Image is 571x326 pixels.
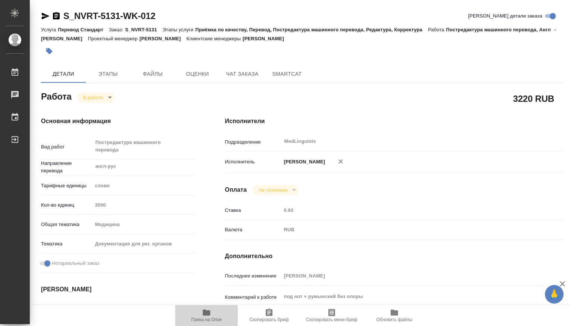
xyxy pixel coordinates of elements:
button: Скопировать ссылку для ЯМессенджера [41,12,50,21]
div: В работе [77,93,114,103]
button: Обновить файлы [363,305,426,326]
span: Скопировать мини-бриф [306,317,357,322]
p: [PERSON_NAME] [243,36,290,41]
div: В работе [253,185,299,195]
p: Перевод Стандарт [58,27,109,32]
p: Подразделение [225,138,281,146]
p: Клиентские менеджеры [186,36,243,41]
div: Документация для рег. органов [92,238,195,250]
p: Заказ: [109,27,125,32]
p: Приёмка по качеству, Перевод, Постредактура машинного перевода, Редактура, Корректура [195,27,428,32]
input: Пустое поле [92,200,195,210]
button: 🙏 [545,285,564,304]
p: Этапы услуги [163,27,195,32]
p: Последнее изменение [225,272,281,280]
h2: 3220 RUB [513,92,554,105]
p: Валюта [225,226,281,233]
h4: Исполнители [225,117,563,126]
button: Удалить исполнителя [332,153,349,170]
p: Ставка [225,207,281,214]
h4: Оплата [225,185,247,194]
p: Тарифные единицы [41,182,92,189]
button: Папка на Drive [175,305,238,326]
span: 🙏 [548,286,561,302]
p: S_NVRT-5131 [125,27,163,32]
h4: Основная информация [41,117,195,126]
h2: Работа [41,89,72,103]
div: RUB [281,223,534,236]
p: Комментарий к работе [225,294,281,301]
p: Проектный менеджер [88,36,139,41]
p: Исполнитель [225,158,281,166]
button: В работе [81,94,105,101]
span: Обновить файлы [376,317,413,322]
h4: Дополнительно [225,252,563,261]
div: Медицина [92,218,195,231]
span: Чат заказа [224,69,260,79]
button: Скопировать мини-бриф [300,305,363,326]
span: Папка на Drive [191,317,222,322]
span: Скопировать бриф [249,317,288,322]
p: [PERSON_NAME] [281,158,325,166]
p: Тематика [41,240,92,248]
input: Пустое поле [281,270,534,281]
p: Работа [428,27,446,32]
button: Добавить тэг [41,43,57,59]
p: Кол-во единиц [41,201,92,209]
p: Услуга [41,27,58,32]
button: Не оплачена [256,187,290,193]
textarea: под нот + румынский без опоры [281,290,534,303]
button: Скопировать бриф [238,305,300,326]
input: Пустое поле [92,304,158,315]
input: Пустое поле [281,205,534,216]
h4: [PERSON_NAME] [41,285,195,294]
span: SmartCat [269,69,305,79]
span: Оценки [180,69,215,79]
span: Этапы [90,69,126,79]
a: S_NVRT-5131-WK-012 [63,11,155,21]
span: Детали [45,69,81,79]
p: [PERSON_NAME] [139,36,186,41]
p: Вид работ [41,143,92,151]
span: Нотариальный заказ [52,260,99,267]
p: Общая тематика [41,221,92,228]
button: Скопировать ссылку [52,12,61,21]
div: слово [92,179,195,192]
p: Направление перевода [41,160,92,175]
span: [PERSON_NAME] детали заказа [468,12,542,20]
span: Файлы [135,69,171,79]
